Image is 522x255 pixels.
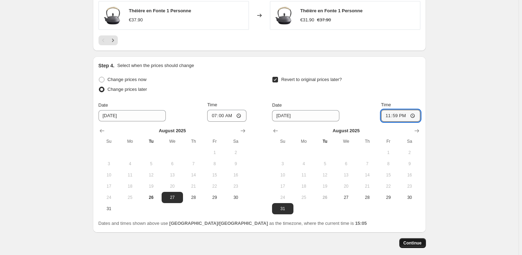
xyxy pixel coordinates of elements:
b: 15:05 [355,221,367,226]
th: Monday [120,136,141,147]
span: Mo [296,139,312,144]
th: Tuesday [141,136,162,147]
span: 22 [207,183,222,189]
button: Saturday August 9 2025 [225,158,246,169]
input: 12:00 [381,110,420,122]
th: Thursday [183,136,204,147]
button: Tuesday August 19 2025 [141,181,162,192]
th: Saturday [225,136,246,147]
button: Friday August 8 2025 [204,158,225,169]
button: Friday August 22 2025 [378,181,399,192]
span: 1 [207,150,222,155]
span: Théière en Fonte 1 Personne [300,8,363,13]
span: 16 [228,172,243,178]
span: 30 [228,195,243,200]
span: We [164,139,180,144]
span: 10 [101,172,117,178]
span: 12 [143,172,159,178]
th: Wednesday [335,136,357,147]
button: Sunday August 24 2025 [99,192,120,203]
span: 20 [164,183,180,189]
button: Tuesday August 12 2025 [141,169,162,181]
span: Mo [122,139,138,144]
span: 17 [275,183,290,189]
img: theiere-en-fonte-1-personne_80x.jpg [274,5,295,26]
span: 16 [402,172,417,178]
button: Friday August 1 2025 [204,147,225,158]
button: Saturday August 30 2025 [225,192,246,203]
img: theiere-en-fonte-1-personne_80x.jpg [102,5,123,26]
button: Thursday August 21 2025 [183,181,204,192]
span: 8 [381,161,396,167]
span: Théière en Fonte 1 Personne [129,8,191,13]
span: Th [359,139,375,144]
span: Tu [143,139,159,144]
button: Monday August 25 2025 [120,192,141,203]
span: 23 [228,183,243,189]
th: Thursday [357,136,378,147]
button: Friday August 22 2025 [204,181,225,192]
span: 28 [359,195,375,200]
span: 26 [143,195,159,200]
span: Change prices later [108,87,147,92]
button: Sunday August 17 2025 [272,181,293,192]
button: Sunday August 24 2025 [272,192,293,203]
span: 6 [164,161,180,167]
div: €37.90 [129,16,143,24]
span: 17 [101,183,117,189]
span: 29 [207,195,222,200]
button: Saturday August 23 2025 [225,181,246,192]
span: 4 [296,161,312,167]
span: 14 [186,172,201,178]
input: 8/26/2025 [99,110,166,121]
button: Wednesday August 27 2025 [335,192,357,203]
span: Dates and times shown above use as the timezone, where the current time is [99,221,367,226]
th: Tuesday [314,136,335,147]
span: 29 [381,195,396,200]
button: Tuesday August 5 2025 [141,158,162,169]
div: €31.90 [300,16,314,24]
span: Su [101,139,117,144]
span: Time [207,102,217,107]
span: 25 [122,195,138,200]
button: Saturday August 30 2025 [399,192,420,203]
button: Thursday August 28 2025 [183,192,204,203]
span: 15 [381,172,396,178]
span: 15 [207,172,222,178]
span: Th [186,139,201,144]
span: 22 [381,183,396,189]
span: 9 [228,161,243,167]
span: Sa [228,139,243,144]
span: Date [272,102,282,108]
button: Friday August 1 2025 [378,147,399,158]
button: Wednesday August 20 2025 [335,181,357,192]
strike: €37.90 [317,16,331,24]
span: 21 [186,183,201,189]
span: 30 [402,195,417,200]
button: Thursday August 28 2025 [357,192,378,203]
button: Sunday August 10 2025 [272,169,293,181]
th: Friday [378,136,399,147]
span: 13 [338,172,354,178]
span: Continue [404,240,422,246]
button: Saturday August 16 2025 [399,169,420,181]
button: Wednesday August 13 2025 [335,169,357,181]
button: Sunday August 17 2025 [99,181,120,192]
span: 31 [101,206,117,212]
span: 13 [164,172,180,178]
th: Sunday [99,136,120,147]
button: Sunday August 3 2025 [272,158,293,169]
span: 7 [359,161,375,167]
span: 24 [101,195,117,200]
button: Sunday August 3 2025 [99,158,120,169]
span: Tu [317,139,333,144]
button: Monday August 11 2025 [293,169,314,181]
button: Next [108,35,118,45]
span: 14 [359,172,375,178]
span: 1 [381,150,396,155]
button: Tuesday August 5 2025 [314,158,335,169]
button: Show previous month, July 2025 [271,126,280,136]
span: We [338,139,354,144]
button: Monday August 4 2025 [293,158,314,169]
button: Continue [399,238,426,248]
